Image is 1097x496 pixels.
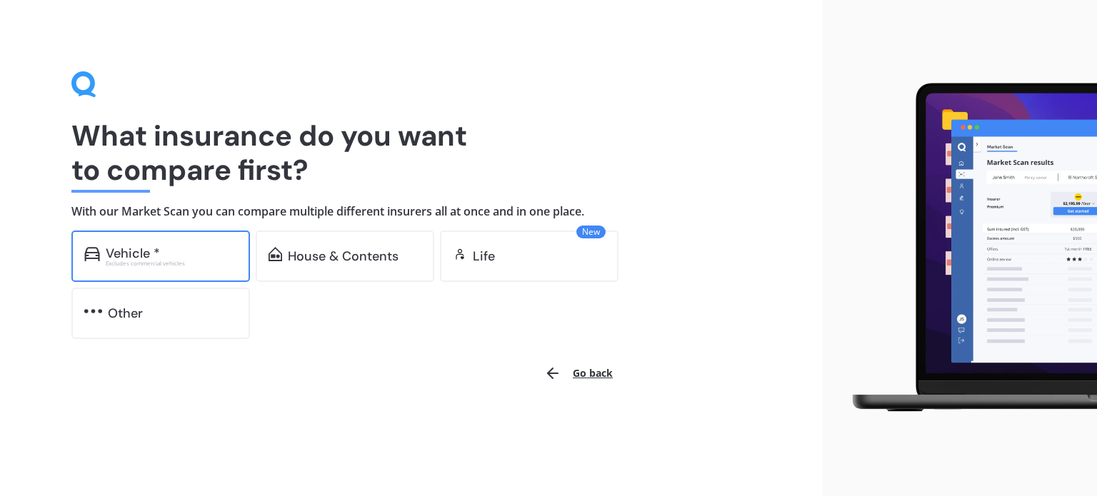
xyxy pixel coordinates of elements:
img: home-and-contents.b802091223b8502ef2dd.svg [269,247,282,261]
div: Other [108,306,143,320]
img: car.f15378c7a67c060ca3f3.svg [84,247,100,261]
img: laptop.webp [834,76,1097,420]
img: other.81dba5aafe580aa69f38.svg [84,304,102,318]
div: House & Contents [288,249,399,263]
button: Go back [536,356,621,390]
div: Vehicle * [106,246,160,260]
div: Excludes commercial vehicles [106,260,237,266]
h4: With our Market Scan you can compare multiple different insurers all at once and in one place. [71,204,751,219]
div: Life [473,249,495,263]
h1: What insurance do you want to compare first? [71,118,751,187]
img: life.f720d6a2d7cdcd3ad642.svg [453,247,467,261]
span: New [576,226,606,238]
